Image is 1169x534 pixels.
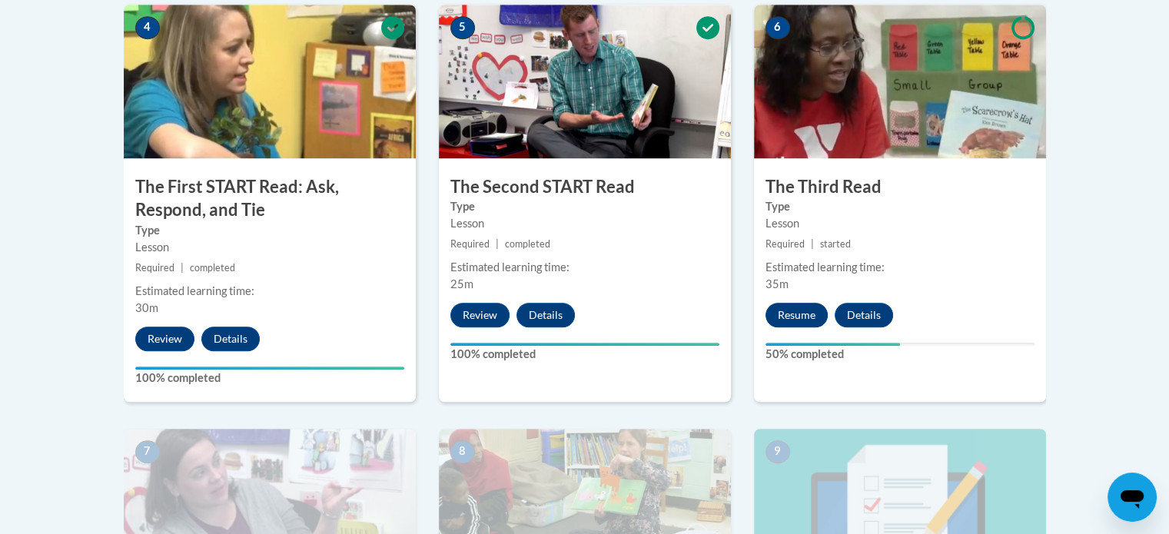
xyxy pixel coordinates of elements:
[135,301,158,314] span: 30m
[135,440,160,463] span: 7
[450,215,719,232] div: Lesson
[124,5,416,158] img: Course Image
[754,175,1046,199] h3: The Third Read
[505,238,550,250] span: completed
[190,262,235,274] span: completed
[439,5,731,158] img: Course Image
[1108,473,1157,522] iframe: Button to launch messaging window
[450,346,719,363] label: 100% completed
[450,303,510,327] button: Review
[135,283,404,300] div: Estimated learning time:
[765,215,1034,232] div: Lesson
[496,238,499,250] span: |
[765,16,790,39] span: 6
[765,346,1034,363] label: 50% completed
[820,238,851,250] span: started
[201,327,260,351] button: Details
[765,259,1034,276] div: Estimated learning time:
[450,343,719,346] div: Your progress
[439,175,731,199] h3: The Second START Read
[765,277,789,290] span: 35m
[765,343,900,346] div: Your progress
[765,238,805,250] span: Required
[450,198,719,215] label: Type
[765,440,790,463] span: 9
[135,367,404,370] div: Your progress
[754,5,1046,158] img: Course Image
[811,238,814,250] span: |
[181,262,184,274] span: |
[450,259,719,276] div: Estimated learning time:
[135,222,404,239] label: Type
[765,303,828,327] button: Resume
[450,440,475,463] span: 8
[765,198,1034,215] label: Type
[124,175,416,223] h3: The First START Read: Ask, Respond, and Tie
[450,238,490,250] span: Required
[135,262,174,274] span: Required
[516,303,575,327] button: Details
[135,370,404,386] label: 100% completed
[135,327,194,351] button: Review
[450,16,475,39] span: 5
[135,16,160,39] span: 4
[835,303,893,327] button: Details
[135,239,404,256] div: Lesson
[450,277,473,290] span: 25m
